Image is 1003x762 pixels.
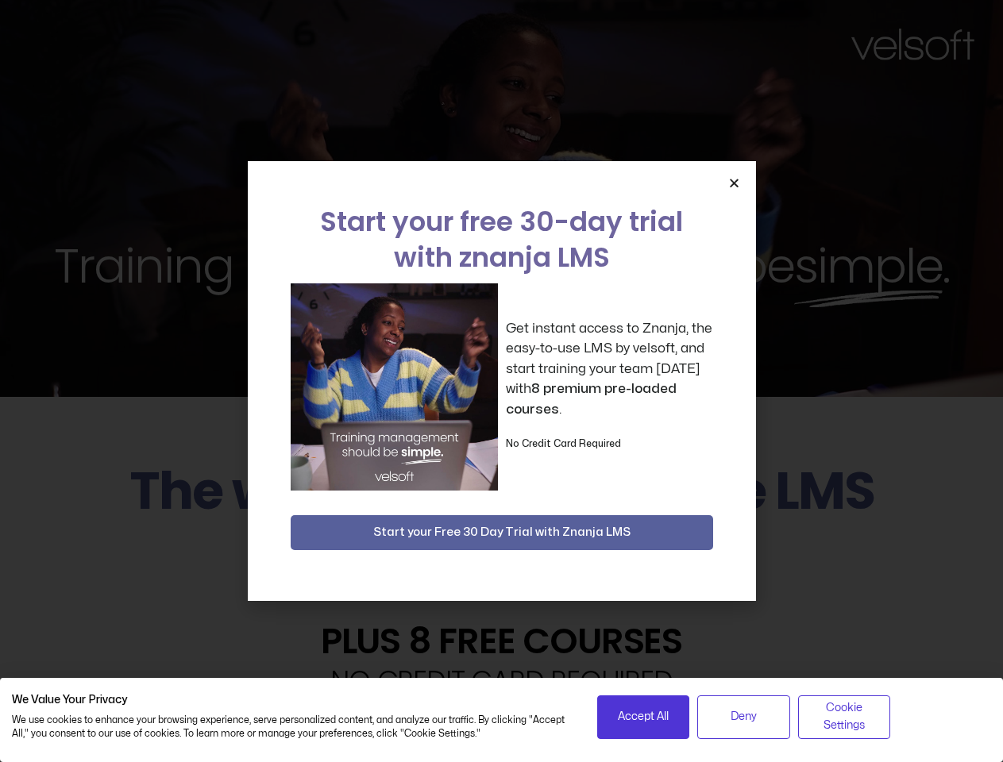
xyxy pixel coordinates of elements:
span: Deny [731,708,757,725]
strong: 8 premium pre-loaded courses [506,382,677,416]
h2: Start your free 30-day trial with znanja LMS [291,204,713,275]
button: Deny all cookies [697,695,790,739]
button: Start your Free 30 Day Trial with Znanja LMS [291,515,713,550]
button: Accept all cookies [597,695,690,739]
strong: No Credit Card Required [506,439,621,448]
span: Accept All [618,708,669,725]
span: Start your Free 30 Day Trial with Znanja LMS [373,523,631,542]
button: Adjust cookie preferences [798,695,891,739]
p: We use cookies to enhance your browsing experience, serve personalized content, and analyze our t... [12,714,573,741]
p: Get instant access to Znanja, the easy-to-use LMS by velsoft, and start training your team [DATE]... [506,318,713,420]
a: Close [728,177,740,189]
span: Cookie Settings [808,699,881,735]
img: a woman sitting at her laptop dancing [291,283,498,491]
h2: We Value Your Privacy [12,693,573,707]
